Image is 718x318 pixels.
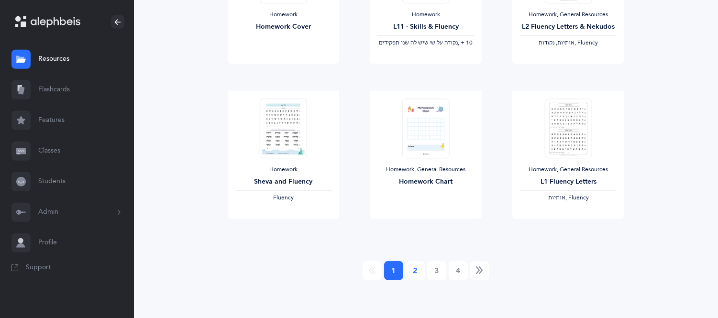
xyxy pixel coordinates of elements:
[520,194,617,202] div: , Fluency
[235,166,332,174] div: Homework
[377,22,474,32] div: L11 - Skills & Fluency
[26,263,51,273] span: Support
[539,39,574,46] span: ‫אותיות, נקודות‬
[377,177,474,187] div: Homework Chart
[235,194,332,202] div: Fluency
[548,194,565,201] span: ‫אותיות‬
[520,166,617,174] div: Homework, General Resources
[520,177,617,187] div: L1 Fluency Letters
[235,11,332,19] div: Homework
[520,39,617,47] div: , Fluency
[406,261,425,280] a: 2
[470,261,489,280] a: Next
[235,177,332,187] div: Sheva and Fluency
[402,99,449,158] img: My_Homework_Chart_1_thumbnail_1716209946.png
[379,39,458,46] span: ‫נקודה על ש׳ שיש לה שני תפקידים‬
[449,261,468,280] a: 4
[377,166,474,174] div: Homework, General Resources
[545,99,592,158] img: FluencyProgram-SpeedReading-L1_thumbnail_1736302830.png
[377,39,474,47] div: ‪, + 10‬
[384,261,403,280] a: 1
[260,99,307,158] img: Sheva_and_Fluency_EN_thumbnail_1739075266.png
[377,11,474,19] div: Homework
[427,261,446,280] a: 3
[520,11,617,19] div: Homework, General Resources
[235,22,332,32] div: Homework Cover
[520,22,617,32] div: L2 Fluency Letters & Nekudos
